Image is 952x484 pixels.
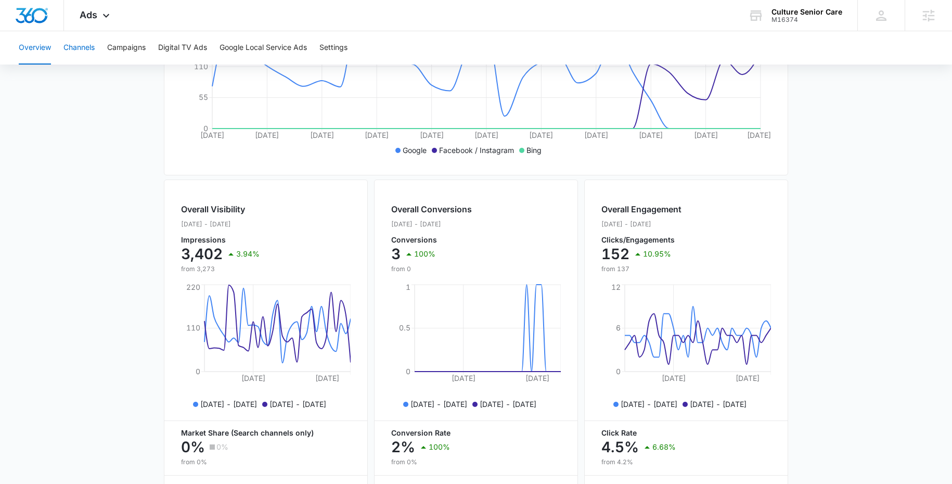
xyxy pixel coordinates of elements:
img: tab_domain_overview_orange.svg [28,60,36,69]
tspan: 110 [194,62,208,71]
tspan: [DATE] [315,374,339,383]
tspan: [DATE] [639,131,663,139]
tspan: [DATE] [241,374,265,383]
div: account id [771,16,842,23]
p: from 0% [181,457,351,467]
p: 3.94% [236,250,260,258]
img: tab_keywords_by_traffic_grey.svg [104,60,112,69]
tspan: 6 [616,323,621,332]
p: Market Share (Search channels only) [181,429,351,437]
p: 0% [181,439,205,455]
p: [DATE] - [DATE] [269,399,326,410]
p: 10.95% [643,250,671,258]
img: website_grey.svg [17,27,25,35]
tspan: 1 [406,283,410,291]
p: 3,402 [181,246,223,262]
div: Domain: [DOMAIN_NAME] [27,27,114,35]
p: 2% [391,439,415,455]
p: 4.5% [601,439,639,455]
button: Overview [19,31,51,65]
tspan: 0 [406,367,410,376]
tspan: [DATE] [255,131,279,139]
div: Keywords by Traffic [115,61,175,68]
p: [DATE] - [DATE] [480,399,536,410]
p: Facebook / Instagram [439,145,514,156]
tspan: [DATE] [420,131,444,139]
button: Digital TV Ads [158,31,207,65]
span: Ads [80,9,97,20]
button: Google Local Service Ads [220,31,307,65]
tspan: [DATE] [747,131,771,139]
div: account name [771,8,842,16]
tspan: 0 [616,367,621,376]
tspan: 12 [611,283,621,291]
p: from 4.2% [601,457,771,467]
tspan: 55 [199,93,208,101]
p: Impressions [181,236,260,244]
p: Click Rate [601,429,771,437]
p: Conversions [391,236,472,244]
tspan: 110 [186,323,200,332]
tspan: 220 [186,283,200,291]
p: from 0 [391,264,472,274]
tspan: 0 [203,124,208,133]
p: [DATE] - [DATE] [200,399,257,410]
p: [DATE] - [DATE] [410,399,467,410]
tspan: [DATE] [365,131,389,139]
tspan: 0 [196,367,200,376]
button: Settings [319,31,348,65]
p: Bing [526,145,542,156]
button: Channels [63,31,95,65]
p: [DATE] - [DATE] [690,399,747,410]
h2: Overall Visibility [181,203,260,215]
p: [DATE] - [DATE] [391,220,472,229]
h2: Overall Conversions [391,203,472,215]
tspan: [DATE] [525,374,549,383]
tspan: [DATE] [694,131,718,139]
tspan: [DATE] [452,374,475,383]
p: 100% [429,443,450,451]
tspan: 0.5 [399,323,410,332]
div: v 4.0.25 [29,17,51,25]
p: 100% [414,250,435,258]
p: [DATE] - [DATE] [601,220,681,229]
tspan: [DATE] [529,131,553,139]
p: Clicks/Engagements [601,236,681,244]
p: from 0% [391,457,561,467]
tspan: [DATE] [736,374,760,383]
img: logo_orange.svg [17,17,25,25]
p: [DATE] - [DATE] [621,399,677,410]
button: Campaigns [107,31,146,65]
tspan: [DATE] [584,131,608,139]
p: Google [403,145,427,156]
div: Domain Overview [40,61,93,68]
p: Conversion Rate [391,429,561,437]
p: 0% [216,443,228,451]
p: from 3,273 [181,264,260,274]
tspan: [DATE] [474,131,498,139]
tspan: [DATE] [310,131,334,139]
h2: Overall Engagement [601,203,681,215]
p: [DATE] - [DATE] [181,220,260,229]
p: from 137 [601,264,681,274]
p: 152 [601,246,629,262]
p: 6.68% [652,443,676,451]
p: 3 [391,246,401,262]
tspan: [DATE] [200,131,224,139]
tspan: [DATE] [662,374,686,383]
